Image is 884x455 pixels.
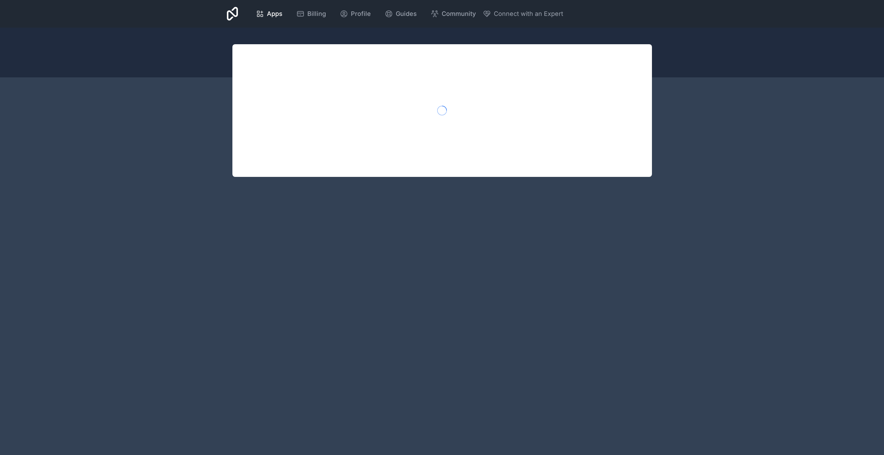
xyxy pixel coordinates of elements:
[379,6,422,21] a: Guides
[442,9,476,19] span: Community
[396,9,417,19] span: Guides
[267,9,282,19] span: Apps
[351,9,371,19] span: Profile
[425,6,481,21] a: Community
[483,9,563,19] button: Connect with an Expert
[307,9,326,19] span: Billing
[494,9,563,19] span: Connect with an Expert
[334,6,376,21] a: Profile
[291,6,331,21] a: Billing
[250,6,288,21] a: Apps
